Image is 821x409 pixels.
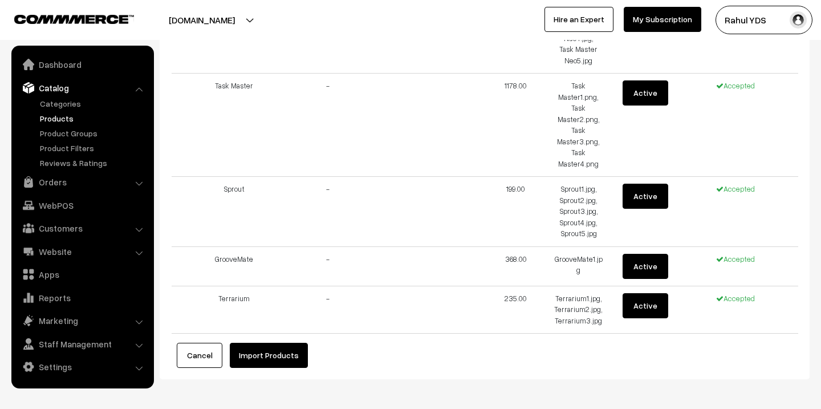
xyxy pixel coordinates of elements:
[14,11,114,25] a: COMMMERCE
[14,54,150,75] a: Dashboard
[547,286,610,334] td: Terrarium1.jpg, Terrarium2.jpg, Terrarium3.jpg
[623,80,668,106] button: Active
[296,74,359,177] td: -
[172,286,297,334] td: Terrarium
[716,254,755,264] span: Accepted
[14,218,150,238] a: Customers
[172,74,297,177] td: Task Master
[14,241,150,262] a: Website
[14,195,150,216] a: WebPOS
[716,294,755,303] span: Accepted
[14,172,150,192] a: Orders
[14,357,150,377] a: Settings
[623,184,668,209] button: Active
[624,7,701,32] a: My Subscription
[485,177,547,247] td: 199.00
[296,177,359,247] td: -
[716,6,812,34] button: Rahul YDS
[547,246,610,286] td: GrooveMate1.jpg
[547,177,610,247] td: Sprout1.jpg, Sprout2.jpg, Sprout3.jpg, Sprout4.jpg, Sprout5.jpg
[14,310,150,331] a: Marketing
[296,286,359,334] td: -
[716,184,755,193] span: Accepted
[485,74,547,177] td: 1178.00
[37,142,150,154] a: Product Filters
[485,246,547,286] td: 368.00
[37,157,150,169] a: Reviews & Ratings
[544,7,613,32] a: Hire an Expert
[14,78,150,98] a: Catalog
[14,334,150,354] a: Staff Management
[172,177,297,247] td: Sprout
[14,15,134,23] img: COMMMERCE
[129,6,275,34] button: [DOMAIN_NAME]
[623,293,668,318] button: Active
[230,343,308,368] button: Import Products
[790,11,807,29] img: user
[177,343,222,368] button: Cancel
[623,254,668,279] button: Active
[716,81,755,90] span: Accepted
[485,286,547,334] td: 235.00
[14,264,150,285] a: Apps
[296,246,359,286] td: -
[37,112,150,124] a: Products
[547,74,610,177] td: Task Master1.png, Task Master2.png, Task Master3.png, Task Master4.png
[172,246,297,286] td: GrooveMate
[37,127,150,139] a: Product Groups
[14,287,150,308] a: Reports
[37,98,150,110] a: Categories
